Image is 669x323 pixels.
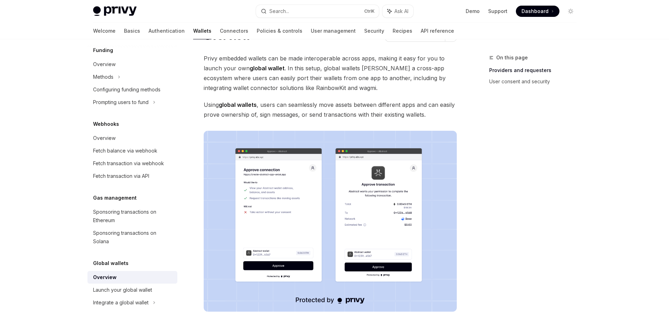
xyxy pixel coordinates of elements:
span: Using , users can seamlessly move assets between different apps and can easily prove ownership of... [204,100,457,119]
a: Wallets [193,22,211,39]
div: Fetch balance via webhook [93,147,157,155]
a: Connectors [220,22,248,39]
a: Support [488,8,507,15]
a: Fetch transaction via webhook [87,157,177,170]
h5: Webhooks [93,120,119,128]
div: Sponsoring transactions on Ethereum [93,208,173,225]
img: images/Crossapp.png [204,131,457,312]
a: Sponsoring transactions on Ethereum [87,206,177,227]
a: Overview [87,132,177,144]
a: Fetch balance via webhook [87,144,177,157]
a: Overview [87,271,177,284]
a: Recipes [393,22,412,39]
div: Fetch transaction via webhook [93,159,164,168]
div: Search... [269,7,289,15]
a: Security [364,22,384,39]
button: Search...CtrlK [256,5,379,18]
div: Methods [93,73,113,81]
span: Privy embedded wallets can be made interoperable across apps, making it easy for you to launch yo... [204,53,457,93]
div: Prompting users to fund [93,98,149,106]
a: Providers and requesters [489,65,582,76]
h5: Global wallets [93,259,129,267]
a: User management [311,22,356,39]
a: Demo [466,8,480,15]
div: Overview [93,134,116,142]
div: Overview [93,60,116,69]
a: Welcome [93,22,116,39]
span: On this page [496,53,528,62]
span: Dashboard [522,8,549,15]
span: Ask AI [394,8,408,15]
button: Toggle dark mode [565,6,576,17]
a: Dashboard [516,6,559,17]
span: Ctrl K [364,8,375,14]
div: Overview [93,273,117,282]
div: Launch your global wallet [93,286,152,294]
a: Sponsoring transactions on Solana [87,227,177,248]
a: Configuring funding methods [87,83,177,96]
a: Overview [87,58,177,71]
div: Configuring funding methods [93,85,160,94]
a: User consent and security [489,76,582,87]
a: Basics [124,22,140,39]
a: Authentication [149,22,185,39]
div: Fetch transaction via API [93,172,149,180]
a: Policies & controls [257,22,302,39]
button: Ask AI [382,5,413,18]
strong: global wallet [250,65,284,72]
a: Launch your global wallet [87,284,177,296]
div: Integrate a global wallet [93,298,149,307]
img: light logo [93,6,137,16]
a: API reference [421,22,454,39]
h5: Gas management [93,194,137,202]
strong: global wallets [219,101,257,108]
a: Fetch transaction via API [87,170,177,182]
div: Sponsoring transactions on Solana [93,229,173,246]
